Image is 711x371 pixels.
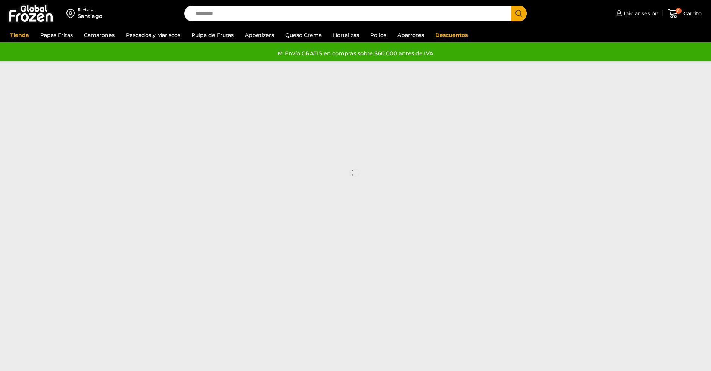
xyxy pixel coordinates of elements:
[241,28,278,42] a: Appetizers
[676,8,682,14] span: 0
[78,12,102,20] div: Santiago
[431,28,471,42] a: Descuentos
[122,28,184,42] a: Pescados y Mariscos
[6,28,33,42] a: Tienda
[511,6,527,21] button: Search button
[622,10,659,17] span: Iniciar sesión
[281,28,325,42] a: Queso Crema
[66,7,78,20] img: address-field-icon.svg
[78,7,102,12] div: Enviar a
[666,5,704,22] a: 0 Carrito
[367,28,390,42] a: Pollos
[329,28,363,42] a: Hortalizas
[188,28,237,42] a: Pulpa de Frutas
[614,6,659,21] a: Iniciar sesión
[37,28,77,42] a: Papas Fritas
[80,28,118,42] a: Camarones
[682,10,702,17] span: Carrito
[394,28,428,42] a: Abarrotes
